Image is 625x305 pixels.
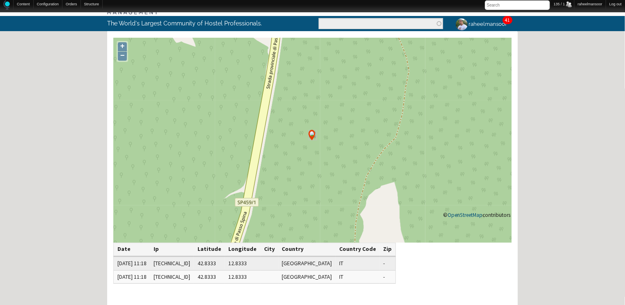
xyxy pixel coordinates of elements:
[150,270,194,284] td: [TECHNICAL_ID]
[335,257,380,271] td: IT
[448,212,483,219] a: OpenStreetMap
[380,257,396,271] td: -
[449,16,512,32] a: raheelmansoor
[118,52,127,61] a: −
[335,270,380,284] td: IT
[225,257,261,271] td: 12.8333
[225,243,261,257] th: Longitude
[505,17,510,23] a: 41
[150,243,194,257] th: Ip
[194,257,225,271] td: 42.8333
[194,270,225,284] td: 42.8333
[150,257,194,271] td: [TECHNICAL_ID]
[485,0,550,10] input: Search
[260,243,278,257] th: City
[380,243,396,257] th: Zip
[114,243,150,257] th: Date
[3,0,10,10] img: Home
[380,270,396,284] td: -
[118,42,127,51] a: +
[107,16,278,31] p: The World's Largest Community of Hostel Professionals.
[319,18,443,29] input: Enter the terms you wish to search for.
[114,257,150,271] td: [DATE] 11:18
[194,243,225,257] th: Latitude
[455,17,469,32] img: raheelmansoor's picture
[278,257,336,271] td: [GEOGRAPHIC_DATA]
[225,270,261,284] td: 12.8333
[335,243,380,257] th: Country Code
[278,243,336,257] th: Country
[278,270,336,284] td: [GEOGRAPHIC_DATA]
[443,212,510,218] div: © contributors
[114,270,150,284] td: [DATE] 11:18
